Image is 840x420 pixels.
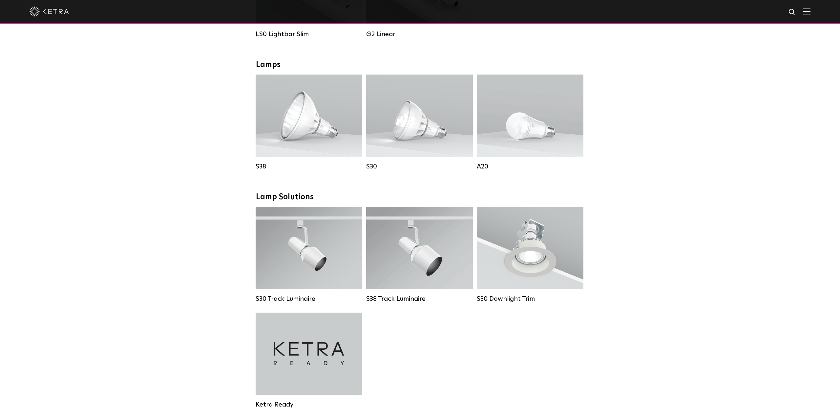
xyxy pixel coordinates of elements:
[256,30,362,38] div: LS0 Lightbar Slim
[256,75,362,170] a: S38 Lumen Output:1100Colors:White / BlackBase Type:E26 Edison Base / GU24Beam Angles:10° / 25° / ...
[256,207,362,303] a: S30 Track Luminaire Lumen Output:1100Colors:White / BlackBeam Angles:15° / 25° / 40° / 60° / 90°W...
[256,60,584,70] div: Lamps
[477,163,583,170] div: A20
[256,295,362,303] div: S30 Track Luminaire
[366,295,473,303] div: S38 Track Luminaire
[256,163,362,170] div: S38
[366,163,473,170] div: S30
[256,192,584,202] div: Lamp Solutions
[788,8,796,16] img: search icon
[30,7,69,16] img: ketra-logo-2019-white
[803,8,810,14] img: Hamburger%20Nav.svg
[256,313,362,409] a: Ketra Ready Ketra Ready
[256,401,362,409] div: Ketra Ready
[477,207,583,303] a: S30 Downlight Trim S30 Downlight Trim
[366,75,473,170] a: S30 Lumen Output:1100Colors:White / BlackBase Type:E26 Edison Base / GU24Beam Angles:15° / 25° / ...
[477,75,583,170] a: A20 Lumen Output:600 / 800Colors:White / BlackBase Type:E26 Edison Base / GU24Beam Angles:Omni-Di...
[366,207,473,303] a: S38 Track Luminaire Lumen Output:1100Colors:White / BlackBeam Angles:10° / 25° / 40° / 60°Wattage...
[477,295,583,303] div: S30 Downlight Trim
[366,30,473,38] div: G2 Linear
